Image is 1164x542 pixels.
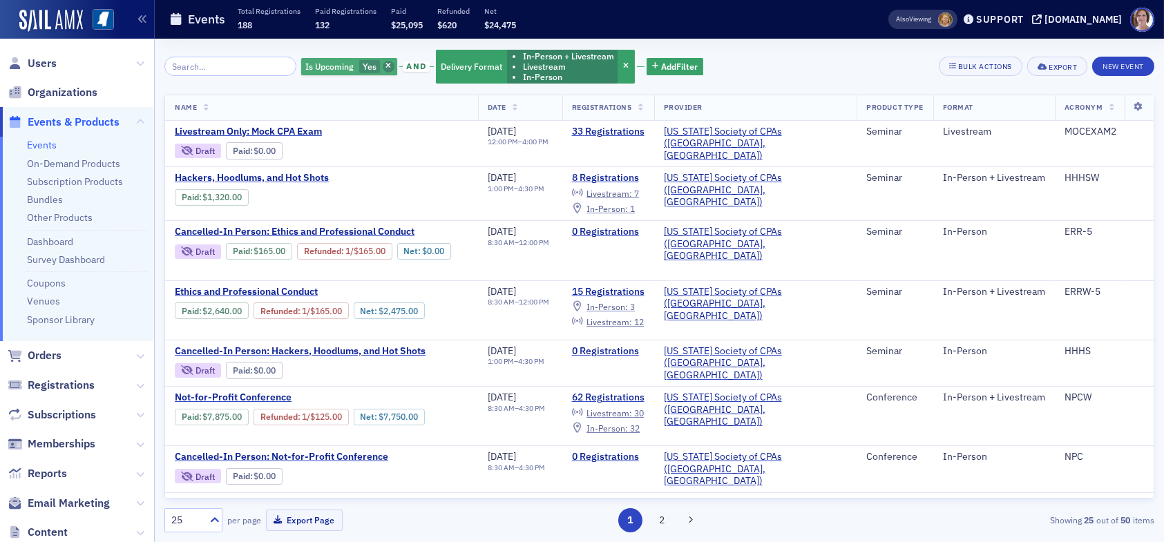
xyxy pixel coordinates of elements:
a: [US_STATE] Society of CPAs ([GEOGRAPHIC_DATA], [GEOGRAPHIC_DATA]) [664,391,848,428]
span: Mississippi Society of CPAs (Ridgeland, MS) [664,172,848,209]
span: Events & Products [28,115,120,130]
span: $1,320.00 [203,192,242,202]
time: 4:30 PM [519,403,545,413]
span: Cancelled-In Person: Hackers, Hoodlums, and Hot Shots [175,345,426,358]
a: Paid [233,246,250,256]
div: – [488,498,553,510]
a: In-Person: 32 [572,423,640,434]
p: Net [484,6,516,16]
button: Bulk Actions [939,57,1022,76]
div: In-Person + Livestream [943,286,1045,298]
a: Hackers, Hoodlums, and Hot Shots [175,172,407,184]
a: Cancelled-In Person: Not-for-Profit Conference [175,451,407,463]
div: Refunded: 0 - $16500 [297,243,392,260]
span: Product Type [866,102,923,112]
span: [DATE] [488,225,516,238]
span: $165.00 [310,306,342,316]
div: Paid: 0 - $0 [226,362,283,378]
p: Total Registrations [238,6,300,16]
span: $0.00 [254,365,276,376]
span: Date [488,102,506,112]
time: 4:30 PM [518,184,544,193]
span: 7 [634,188,639,199]
a: Memberships [8,436,95,452]
a: Orders [8,348,61,363]
div: In-Person [943,451,1045,463]
a: [PERSON_NAME] Employee Meeting [175,498,407,510]
button: Export Page [266,510,343,531]
time: 1:00 PM [488,356,514,366]
div: Draft [175,363,221,378]
div: ERR-5 [1065,226,1144,238]
div: Draft [195,473,215,481]
a: Subscriptions [8,407,96,423]
span: $2,640.00 [203,306,242,316]
span: : [182,412,203,422]
div: Paid: 17 - $264000 [175,302,249,319]
span: Net : [403,246,422,256]
img: SailAMX [93,9,114,30]
a: View Homepage [83,9,114,32]
a: 0 Registrations [572,451,645,463]
a: [US_STATE] Society of CPAs ([GEOGRAPHIC_DATA], [GEOGRAPHIC_DATA]) [664,126,848,162]
span: [DATE] [488,345,516,357]
a: Registrations [8,378,95,393]
div: Paid: 0 - $16500 [226,243,292,260]
a: [US_STATE] Society of CPAs ([GEOGRAPHIC_DATA], [GEOGRAPHIC_DATA]) [664,172,848,209]
a: Refunded [304,246,341,256]
div: ERRW-5 [1065,286,1144,298]
a: Email Marketing [8,496,110,511]
a: [US_STATE] Society of CPAs ([GEOGRAPHIC_DATA], [GEOGRAPHIC_DATA]) [664,286,848,322]
span: In-Person : [586,423,628,434]
span: Memberships [28,436,95,452]
span: Organizations [28,85,97,100]
span: : [233,146,254,156]
span: In-Person : [586,203,628,214]
span: Livestream : [586,316,632,327]
div: MOCEXAM2 [1065,126,1144,138]
div: HHHS [1065,345,1144,358]
time: 12:00 PM [519,297,549,307]
div: Rental [866,498,923,510]
div: Draft [175,144,221,158]
span: In-Person : [586,301,628,312]
a: Events [27,139,57,151]
div: Paid: 0 - $0 [226,468,283,485]
span: Subscriptions [28,407,96,423]
span: Content [28,525,68,540]
div: Draft [175,469,221,483]
span: : [260,412,302,422]
span: : [182,306,203,316]
span: [DATE] [488,497,516,510]
div: NPC [1065,451,1144,463]
span: Viewing [896,14,931,24]
time: 8:30 AM [488,297,515,307]
img: SailAMX [19,10,83,32]
a: Events & Products [8,115,120,130]
label: per page [227,514,261,526]
div: Draft [195,147,215,155]
div: Bulk Actions [958,63,1012,70]
a: New Event [1092,59,1154,72]
li: In-Person [523,72,614,82]
span: Acronym [1065,102,1103,112]
span: Ethics and Professional Conduct [175,286,407,298]
div: Seminar [866,345,923,358]
div: NPCW [1065,391,1144,404]
a: Paid [182,192,199,202]
li: Livestream [523,61,614,72]
span: $24,475 [484,19,516,30]
a: Coupons [27,277,66,289]
span: Add Filter [661,60,698,72]
a: Livestream: 30 [572,407,644,418]
span: $0.00 [254,146,276,156]
strong: 25 [1082,514,1096,526]
span: : [182,192,203,202]
a: On-Demand Products [27,157,120,170]
a: 62 Registrations [572,391,645,404]
a: Users [8,56,57,71]
div: Paid: 67 - $787500 [175,409,249,425]
a: [US_STATE] Society of CPAs ([GEOGRAPHIC_DATA], [GEOGRAPHIC_DATA]) [664,451,848,487]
